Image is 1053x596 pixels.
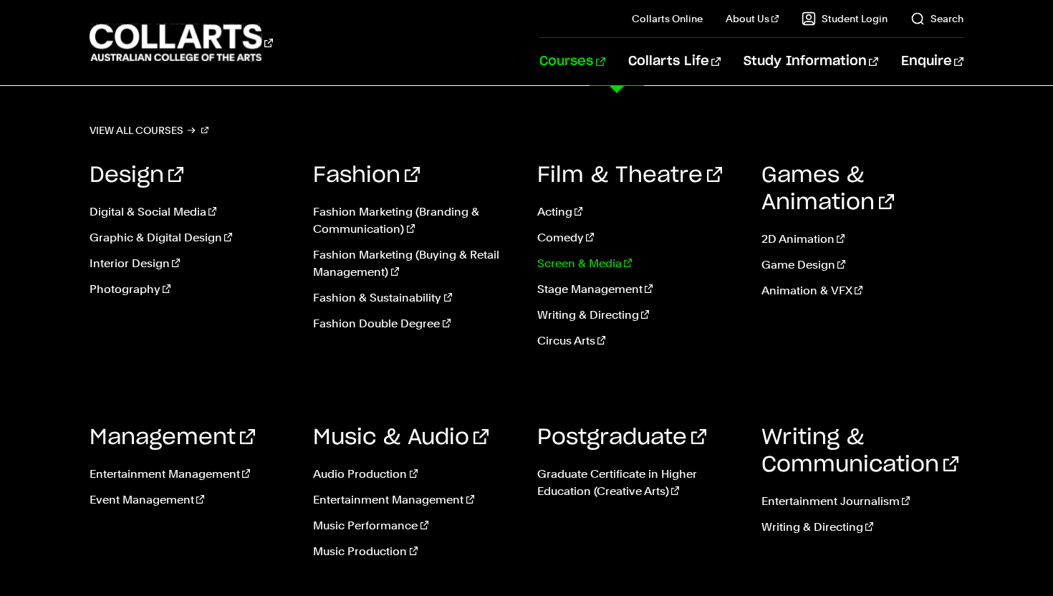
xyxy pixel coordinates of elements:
a: Music & Audio [313,427,489,448]
a: Enquire [901,38,963,85]
a: Interior Design [90,255,292,272]
a: Fashion [313,165,420,186]
a: Film & Theatre [537,165,722,186]
a: Writing & Communication [761,427,958,476]
a: Writing & Directing [761,519,964,536]
a: Writing & Directing [537,307,740,324]
a: Graduate Certificate in Higher Education (Creative Arts) [537,466,740,500]
a: Audio Production [313,466,516,483]
a: Entertainment Journalism [761,493,964,510]
a: Acting [537,203,740,221]
a: Stage Management [537,281,740,298]
a: Music Performance [313,517,516,534]
a: Student Login [802,11,888,26]
a: Screen & Media [537,255,740,272]
div: Go to homepage [90,22,273,63]
a: Photography [90,281,292,298]
a: Search [910,11,963,26]
a: Games & Animation [761,165,894,213]
a: Entertainment Management [90,466,292,483]
a: Circus Arts [537,332,740,350]
a: Management [90,427,255,448]
a: Music Production [313,543,516,560]
a: 2D Animation [761,231,964,248]
a: Digital & Social Media [90,203,292,221]
a: Event Management [90,491,292,509]
a: Graphic & Digital Design [90,229,292,246]
a: Courses [539,38,605,85]
a: View all courses [90,120,208,140]
a: Design [90,165,183,186]
a: Entertainment Management [313,491,516,509]
a: About Us [726,11,779,26]
a: Collarts Online [632,11,703,26]
a: Fashion Marketing (Branding & Communication) [313,203,516,238]
a: Fashion Double Degree [313,315,516,332]
a: Game Design [761,256,964,274]
a: Animation & VFX [761,282,964,299]
a: Fashion Marketing (Buying & Retail Management) [313,246,516,281]
a: Fashion & Sustainability [313,289,516,307]
a: Comedy [537,229,740,246]
a: Postgraduate [537,427,706,448]
a: Study Information [744,38,878,85]
a: Collarts Life [628,38,721,85]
